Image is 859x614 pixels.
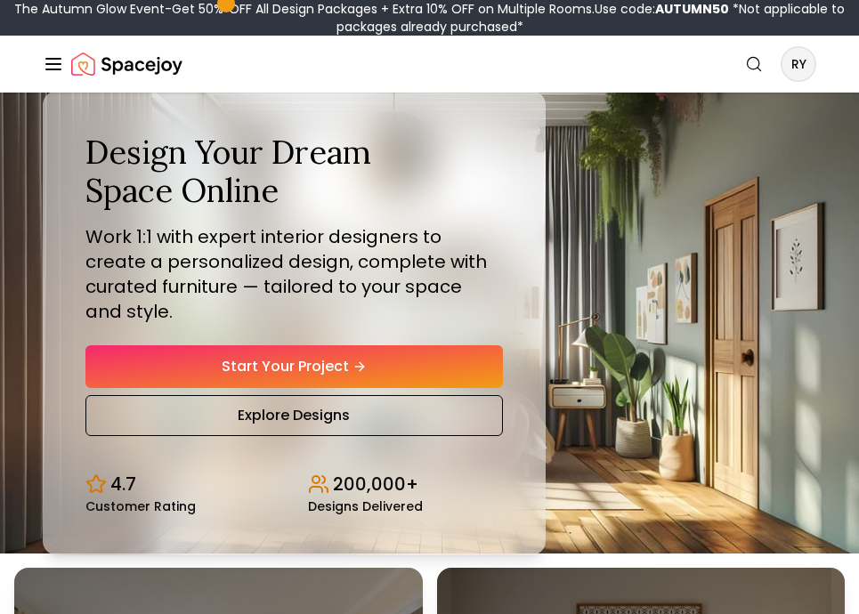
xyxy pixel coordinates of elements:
[71,46,182,82] img: Spacejoy Logo
[85,457,503,513] div: Design stats
[333,472,418,497] p: 200,000+
[781,46,816,82] button: RY
[110,472,136,497] p: 4.7
[85,395,503,436] a: Explore Designs
[43,36,816,93] nav: Global
[308,500,423,513] small: Designs Delivered
[71,46,182,82] a: Spacejoy
[85,224,503,324] p: Work 1:1 with expert interior designers to create a personalized design, complete with curated fu...
[85,345,503,388] a: Start Your Project
[85,500,196,513] small: Customer Rating
[85,133,503,210] h1: Design Your Dream Space Online
[782,48,814,80] span: RY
